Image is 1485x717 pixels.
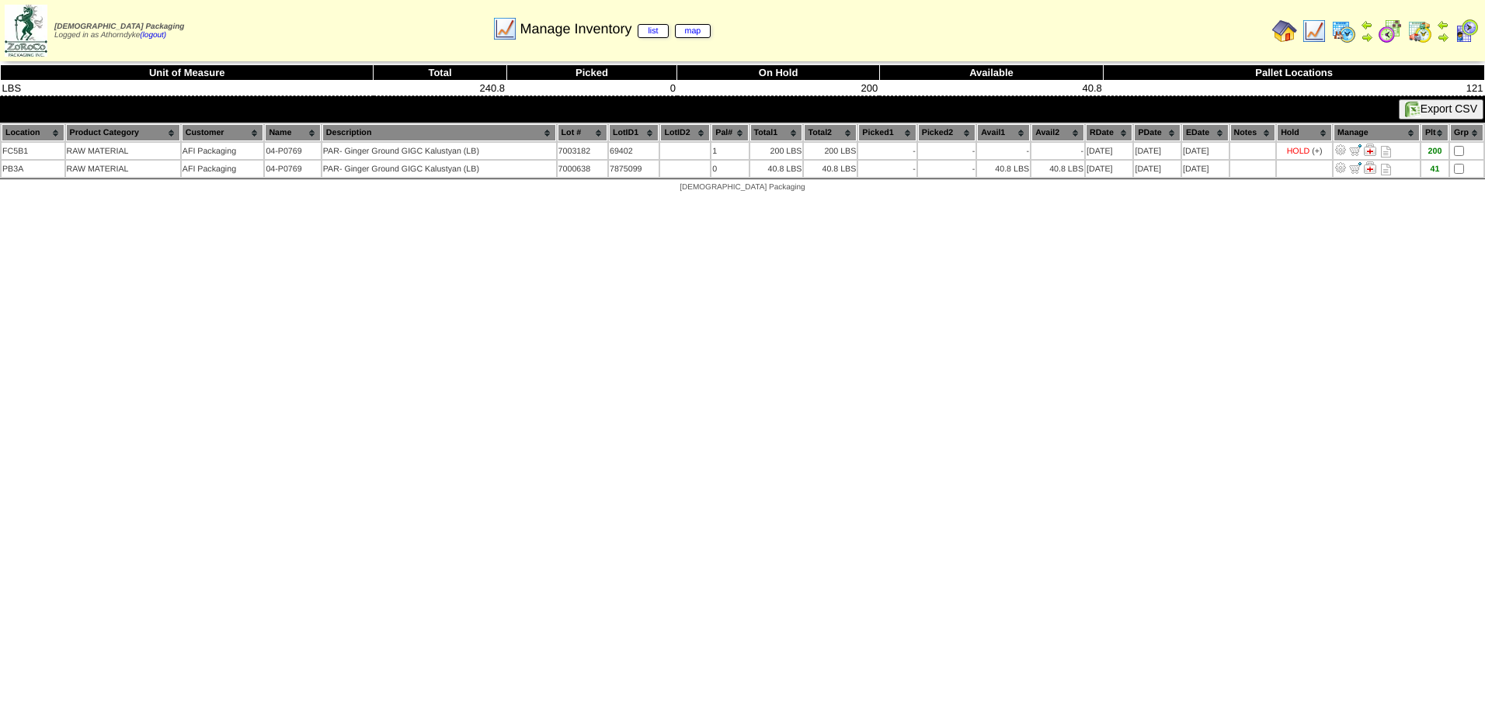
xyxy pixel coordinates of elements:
td: 40.8 LBS [804,161,857,177]
th: Lot # [558,124,607,141]
td: 121 [1104,81,1485,96]
th: Available [879,65,1104,81]
td: 7003182 [558,143,607,159]
th: Picked1 [858,124,916,141]
td: 69402 [609,143,659,159]
td: 1 [711,143,748,159]
img: arrowright.gif [1437,31,1449,43]
td: 04-P0769 [265,161,320,177]
td: [DATE] [1182,161,1229,177]
img: calendarprod.gif [1331,19,1356,43]
td: [DATE] [1134,143,1181,159]
img: home.gif [1272,19,1297,43]
th: Customer [182,124,264,141]
th: Picked [506,65,677,81]
th: LotID2 [660,124,710,141]
div: HOLD [1287,147,1310,156]
td: 7875099 [609,161,659,177]
img: arrowleft.gif [1437,19,1449,31]
img: Manage Hold [1364,161,1376,174]
img: calendarinout.gif [1407,19,1432,43]
th: RDate [1086,124,1132,141]
td: 240.8 [374,81,506,96]
span: Manage Inventory [520,21,711,37]
th: Picked2 [918,124,976,141]
td: 40.8 [879,81,1104,96]
th: Hold [1277,124,1332,141]
img: calendarcustomer.gif [1454,19,1479,43]
td: - [918,161,976,177]
td: AFI Packaging [182,143,264,159]
td: 40.8 LBS [1031,161,1084,177]
td: AFI Packaging [182,161,264,177]
td: RAW MATERIAL [66,161,180,177]
th: PDate [1134,124,1181,141]
td: - [858,161,916,177]
img: Adjust [1334,144,1347,156]
div: 200 [1422,147,1448,156]
img: Move [1349,161,1362,174]
td: FC5B1 [2,143,64,159]
span: Logged in as Athorndyke [54,23,184,40]
td: PAR- Ginger Ground GIGC Kalustyan (LB) [322,143,556,159]
th: Total1 [750,124,803,141]
img: Adjust [1334,161,1347,174]
th: Description [322,124,556,141]
th: Unit of Measure [1,65,374,81]
a: map [675,24,711,38]
span: [DEMOGRAPHIC_DATA] Packaging [680,183,805,192]
th: Product Category [66,124,180,141]
td: 200 [677,81,879,96]
th: On Hold [677,65,879,81]
img: line_graph.gif [492,16,517,41]
th: Notes [1230,124,1276,141]
td: [DATE] [1134,161,1181,177]
button: Export CSV [1399,99,1483,119]
i: Note [1381,146,1391,158]
img: arrowleft.gif [1361,19,1373,31]
td: RAW MATERIAL [66,143,180,159]
td: 200 LBS [804,143,857,159]
th: Grp [1450,124,1483,141]
td: [DATE] [1182,143,1229,159]
a: (logout) [140,31,166,40]
i: Note [1381,164,1391,175]
td: - [1031,143,1084,159]
td: PB3A [2,161,64,177]
img: line_graph.gif [1302,19,1327,43]
th: Total [374,65,506,81]
td: 200 LBS [750,143,803,159]
td: LBS [1,81,374,96]
th: Total2 [804,124,857,141]
th: Avail2 [1031,124,1084,141]
td: 40.8 LBS [750,161,803,177]
img: excel.gif [1405,102,1421,117]
th: Manage [1334,124,1420,141]
img: Manage Hold [1364,144,1376,156]
td: 04-P0769 [265,143,320,159]
div: (+) [1312,147,1322,156]
img: zoroco-logo-small.webp [5,5,47,57]
td: 40.8 LBS [977,161,1030,177]
th: LotID1 [609,124,659,141]
td: - [918,143,976,159]
th: Name [265,124,320,141]
th: Pallet Locations [1104,65,1485,81]
span: [DEMOGRAPHIC_DATA] Packaging [54,23,184,31]
td: PAR- Ginger Ground GIGC Kalustyan (LB) [322,161,556,177]
img: calendarblend.gif [1378,19,1403,43]
th: EDate [1182,124,1229,141]
td: [DATE] [1086,161,1132,177]
img: Move [1349,144,1362,156]
th: Avail1 [977,124,1030,141]
th: Location [2,124,64,141]
td: 0 [711,161,748,177]
td: [DATE] [1086,143,1132,159]
td: - [977,143,1030,159]
a: list [638,24,668,38]
td: 7000638 [558,161,607,177]
th: Pal# [711,124,748,141]
td: - [858,143,916,159]
div: 41 [1422,165,1448,174]
img: arrowright.gif [1361,31,1373,43]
